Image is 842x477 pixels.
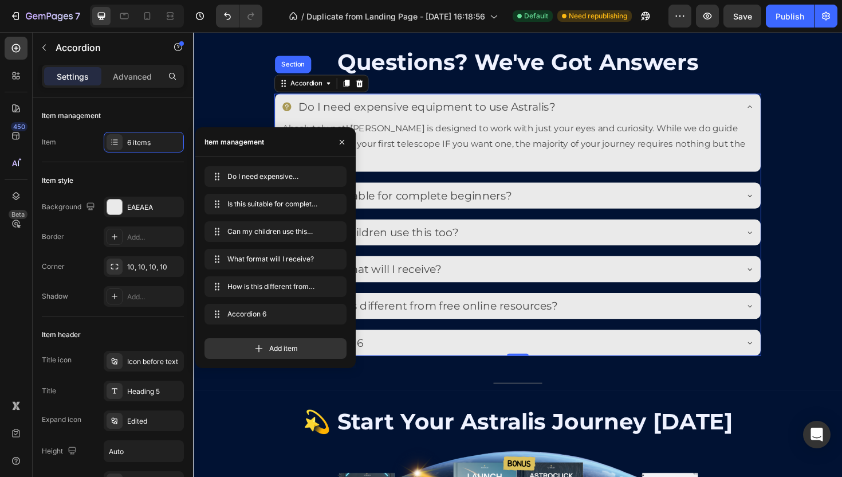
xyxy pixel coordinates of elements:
div: Undo/Redo [216,5,262,28]
div: 450 [11,122,27,131]
div: Beta [9,210,27,219]
span: Is this suitable for complete beginners? [227,199,319,209]
button: Save [723,5,761,28]
div: Border [42,232,64,242]
span: Save [733,11,752,21]
div: Background [42,200,97,215]
div: 6 items [127,138,181,148]
span: Can my children use this too? [227,226,319,237]
p: Advanced [113,71,152,83]
p: Accordion [56,41,153,54]
div: Item style [42,175,73,186]
div: Publish [776,10,804,22]
div: 10, 10, 10, 10 [127,262,181,272]
div: Corner [42,261,65,272]
span: Do I need expensive equipment to use Astralis? [227,171,319,182]
div: Heading 5 [127,386,181,397]
div: Height [42,444,79,459]
input: Auto [104,441,183,462]
span: Add item [269,343,298,354]
button: Publish [766,5,814,28]
span: / [301,10,304,22]
iframe: Design area [193,32,842,477]
div: Item management [204,137,264,147]
div: Add... [127,232,181,243]
div: Item [42,137,56,147]
div: Edited [127,416,181,427]
div: Title icon [42,355,72,365]
div: Icon before text [127,357,181,367]
span: Default [524,11,548,21]
p: Settings [57,71,89,83]
div: Item header [42,330,81,340]
div: Expand icon [42,415,81,425]
div: Title [42,386,56,396]
span: Need republishing [569,11,627,21]
div: Open Intercom Messenger [803,421,831,448]
button: 7 [5,5,85,28]
div: EAEAEA [127,202,181,213]
div: Shadow [42,291,68,302]
span: Accordion 6 [227,309,319,319]
div: Item management [42,111,101,121]
span: How is this different from free online resources? [227,281,319,292]
span: Duplicate from Landing Page - [DATE] 16:18:56 [306,10,485,22]
span: What format will I receive? [227,254,319,264]
p: 7 [75,9,80,23]
div: Add... [127,292,181,302]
